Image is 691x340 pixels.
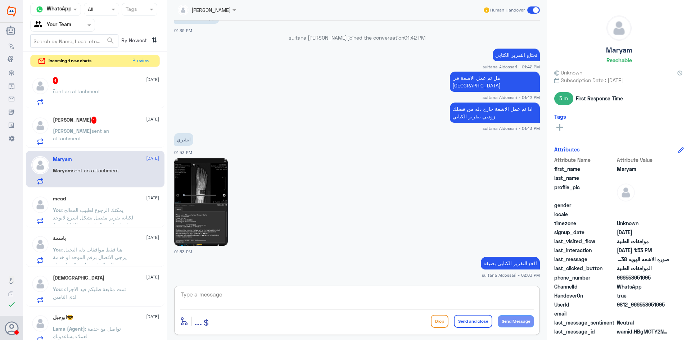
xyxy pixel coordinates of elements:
button: ... [194,313,202,329]
span: Unknown [554,69,582,76]
img: defaultAdmin.png [31,314,49,332]
span: last_clicked_button [554,264,615,272]
img: defaultAdmin.png [31,156,49,174]
span: HandoverOn [554,292,615,299]
img: defaultAdmin.png [617,183,635,201]
span: email [554,310,615,317]
span: wamid.HBgMOTY2NTU4NjUxNjk1FQIAEhgUM0FDRDU3OUY2N0EyMDREQzQ4RTcA [617,328,669,335]
span: [DATE] [146,76,159,83]
p: sultana [PERSON_NAME] joined the conversation [174,34,540,41]
span: 01:53 PM [174,249,192,254]
span: null [617,210,669,218]
button: Send Message [498,315,534,327]
span: Human Handover [490,7,525,13]
i: check [7,300,16,309]
span: sent an attachment [72,167,119,173]
span: last_interaction [554,246,615,254]
span: 1 [91,117,97,124]
span: الموافقات الطبية [617,264,669,272]
span: timezone [554,219,615,227]
span: search [106,36,115,45]
span: : تواصل مع خدمة لعملاء يساعدونك [53,326,121,339]
span: By Newest [118,34,149,49]
h5: mead [53,196,66,202]
img: yourTeam.svg [34,20,45,31]
span: phone_number [554,274,615,281]
img: Widebot Logo [7,5,16,17]
p: 30/9/2025, 1:42 PM [493,49,540,61]
span: profile_pic [554,183,615,200]
span: [DATE] [146,313,159,320]
span: Attribute Name [554,156,615,164]
img: defaultAdmin.png [31,275,49,293]
span: موافقات الطبية [617,237,669,245]
span: locale [554,210,615,218]
button: Drop [431,315,448,328]
span: last_visited_flow [554,237,615,245]
span: first_name [554,165,615,173]
span: last_message_id [554,328,615,335]
p: 30/9/2025, 1:43 PM [450,103,540,123]
h5: Maryam [606,46,632,54]
h5: Ahmed [53,117,97,124]
span: last_message [554,255,615,263]
span: 966558651695 [617,274,669,281]
span: sultana Aldossari - 01:42 PM [483,94,540,100]
img: defaultAdmin.png [31,235,49,253]
img: whatsapp.png [34,4,45,15]
span: Maryam [617,165,669,173]
span: 2025-09-30T10:53:34.1142424Z [617,246,669,254]
h6: Tags [554,113,566,120]
span: 01:42 PM [404,35,425,41]
img: defaultAdmin.png [31,117,49,135]
span: [DATE] [146,234,159,241]
span: 1 [53,77,58,84]
h5: ابوجبل😎 [53,314,73,321]
h5: باسمة [53,235,66,241]
button: Avatar [5,321,18,335]
span: UserId [554,301,615,308]
span: 3 m [554,92,573,105]
p: 30/9/2025, 2:03 PM [481,257,540,269]
span: incoming 1 new chats [49,58,91,64]
span: Attribute Value [617,156,669,164]
input: Search by Name, Local etc… [31,35,118,47]
p: 30/9/2025, 1:42 PM [450,72,540,92]
span: null [617,310,669,317]
img: 793422823409320.jpg [174,158,228,246]
span: [PERSON_NAME] [53,128,91,134]
img: defaultAdmin.png [31,77,49,95]
span: Subscription Date : [DATE] [554,76,684,84]
span: sultana Aldossari - 01:42 PM [483,64,540,70]
h6: Reachable [606,57,632,63]
span: You [53,286,62,292]
span: صوره الاشعه الهويه 1107414938 [617,255,669,263]
h6: Attributes [554,146,580,153]
span: You [53,207,62,213]
span: Lama (Agent) [53,326,85,332]
span: null [617,201,669,209]
img: defaultAdmin.png [31,196,49,214]
span: 2025-09-30T10:38:08.844Z [617,228,669,236]
div: Tags [125,5,137,14]
img: defaultAdmin.png [607,16,631,40]
button: Preview [129,55,152,67]
span: 01:53 PM [174,150,192,155]
button: Send and close [454,315,492,328]
p: 30/9/2025, 1:53 PM [174,133,193,146]
span: Maryam [53,167,72,173]
span: gender [554,201,615,209]
span: : تمت متابعة طلبكم قيد الاجراء لدى التامين [53,286,126,300]
span: last_name [554,174,615,182]
span: sultana Aldossari - 02:03 PM [482,272,540,278]
span: Unknown [617,219,669,227]
span: sent an attachment [53,88,100,94]
span: true [617,292,669,299]
button: search [106,35,115,47]
span: : يمكنك الرجوع لطبيب المعالج لكتابة تقرير مفصل بشكل اسرع لاتوجد لدينا صلاحية التواصل مع الاطباء ف... [53,207,133,243]
span: ChannelId [554,283,615,290]
h5: ًً [53,77,58,84]
span: You [53,246,62,253]
span: sultana Aldossari - 01:43 PM [483,125,540,131]
span: signup_date [554,228,615,236]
